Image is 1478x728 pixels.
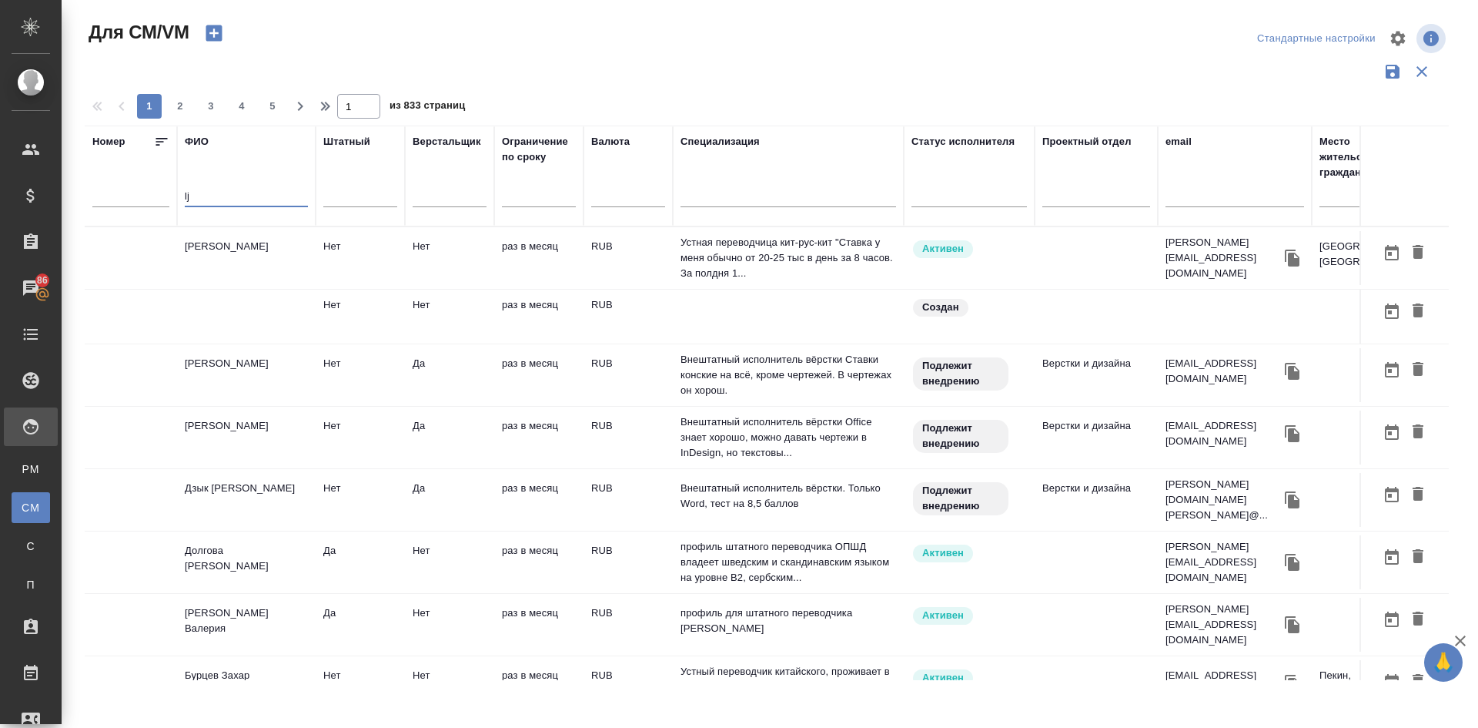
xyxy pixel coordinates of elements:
[1379,606,1405,634] button: Открыть календарь загрузки
[12,492,50,523] a: CM
[1281,551,1304,574] button: Скопировать
[922,670,964,686] p: Активен
[405,535,494,589] td: Нет
[1281,488,1304,512] button: Скопировать
[19,538,42,554] span: С
[323,134,370,149] div: Штатный
[19,461,42,477] span: PM
[405,411,494,465] td: Да
[494,231,584,285] td: раз в месяц
[177,411,316,465] td: [PERSON_NAME]
[680,539,896,585] p: профиль штатного переводчика ОПШД владеет шведским и скандинавским языком на уровне В2, сербским...
[1165,356,1281,387] p: [EMAIL_ADDRESS][DOMAIN_NAME]
[584,660,673,714] td: RUB
[1281,247,1304,270] button: Скопировать
[199,99,223,114] span: 3
[28,273,57,288] span: 86
[911,239,1027,260] div: Рядовой исполнитель: назначай с учетом рейтинга
[1405,297,1431,326] button: Удалить
[316,411,405,465] td: Нет
[1405,239,1431,267] button: Удалить
[494,411,584,465] td: раз в месяц
[92,134,125,149] div: Номер
[260,94,285,119] button: 5
[1405,356,1431,384] button: Удалить
[1165,668,1281,699] p: [EMAIL_ADDRESS][DOMAIN_NAME]
[922,545,964,561] p: Активен
[12,531,50,562] a: С
[1378,57,1407,86] button: Сохранить фильтры
[680,664,896,710] p: Устный переводчик китайского, проживает в [GEOGRAPHIC_DATA] Ставка 1500 юан/день, 250 юан/час мин...
[405,473,494,527] td: Да
[494,598,584,652] td: раз в месяц
[316,348,405,402] td: Нет
[1165,418,1281,449] p: [EMAIL_ADDRESS][DOMAIN_NAME]
[196,20,232,46] button: Создать
[168,99,192,114] span: 2
[260,99,285,114] span: 5
[316,660,405,714] td: Нет
[494,660,584,714] td: раз в месяц
[922,421,999,451] p: Подлежит внедрению
[19,500,42,515] span: CM
[911,543,1027,564] div: Рядовой исполнитель: назначай с учетом рейтинга
[1405,418,1431,447] button: Удалить
[405,231,494,285] td: Нет
[1312,231,1450,285] td: [GEOGRAPHIC_DATA], [GEOGRAPHIC_DATA]
[177,348,316,402] td: [PERSON_NAME]
[1405,668,1431,696] button: Удалить
[1165,235,1281,281] p: [PERSON_NAME][EMAIL_ADDRESS][DOMAIN_NAME]
[1379,481,1405,509] button: Открыть календарь загрузки
[199,94,223,119] button: 3
[584,411,673,465] td: RUB
[1379,668,1405,696] button: Открыть календарь загрузки
[405,598,494,652] td: Нет
[413,134,481,149] div: Верстальщик
[591,134,630,149] div: Валюта
[316,290,405,344] td: Нет
[584,231,673,285] td: RUB
[1407,57,1436,86] button: Сбросить фильтры
[1165,539,1281,585] p: [PERSON_NAME][EMAIL_ADDRESS][DOMAIN_NAME]
[1379,356,1405,384] button: Открыть календарь загрузки
[1416,24,1449,53] span: Посмотреть информацию
[1430,646,1456,679] span: 🙏
[584,473,673,527] td: RUB
[911,418,1027,455] div: Свежая кровь: на первые 3 заказа по тематике ставь редактора и фиксируй оценки
[911,356,1027,392] div: Свежая кровь: на первые 3 заказа по тематике ставь редактора и фиксируй оценки
[1312,660,1450,714] td: Пекин, [GEOGRAPHIC_DATA]
[1035,411,1158,465] td: Верстки и дизайна
[494,535,584,589] td: раз в месяц
[1281,613,1304,636] button: Скопировать
[316,231,405,285] td: Нет
[1379,297,1405,326] button: Открыть календарь загрузки
[1379,239,1405,267] button: Открыть календарь загрузки
[177,598,316,652] td: [PERSON_NAME] Валерия
[680,606,896,636] p: профиль для штатного переводчика [PERSON_NAME]
[1042,134,1132,149] div: Проектный отдел
[12,454,50,485] a: PM
[19,577,42,592] span: П
[494,290,584,344] td: раз в месяц
[1405,481,1431,509] button: Удалить
[1405,606,1431,634] button: Удалить
[316,598,405,652] td: Да
[502,134,576,165] div: Ограничение по сроку
[1253,27,1379,51] div: split button
[584,290,673,344] td: RUB
[911,481,1027,517] div: Свежая кровь: на первые 3 заказа по тематике ставь редактора и фиксируй оценки
[177,660,316,714] td: Бурцев Захар
[177,473,316,527] td: Дзык [PERSON_NAME]
[1281,422,1304,445] button: Скопировать
[680,235,896,281] p: Устная переводчица кит-рус-кит "Ставка у меня обычно от 20-25 тыс в день за 8 часов. За полдня 1...
[1281,672,1304,695] button: Скопировать
[229,94,254,119] button: 4
[922,358,999,389] p: Подлежит внедрению
[1165,134,1192,149] div: email
[405,660,494,714] td: Нет
[405,290,494,344] td: Нет
[911,606,1027,626] div: Рядовой исполнитель: назначай с учетом рейтинга
[316,473,405,527] td: Нет
[4,269,58,307] a: 86
[390,96,465,119] span: из 833 страниц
